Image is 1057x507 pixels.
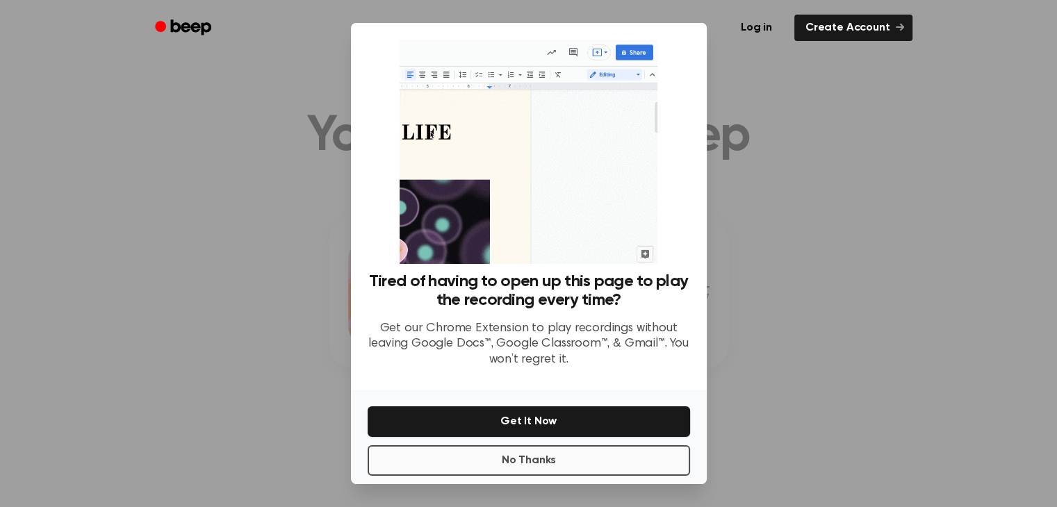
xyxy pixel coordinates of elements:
[368,445,690,476] button: No Thanks
[368,321,690,368] p: Get our Chrome Extension to play recordings without leaving Google Docs™, Google Classroom™, & Gm...
[400,40,657,264] img: Beep extension in action
[794,15,912,41] a: Create Account
[145,15,224,42] a: Beep
[368,406,690,437] button: Get It Now
[368,272,690,310] h3: Tired of having to open up this page to play the recording every time?
[727,12,786,44] a: Log in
